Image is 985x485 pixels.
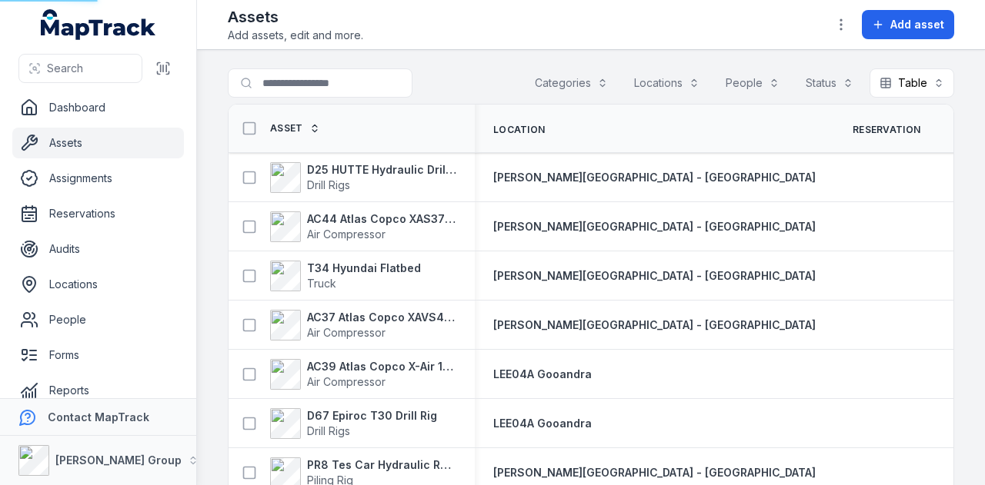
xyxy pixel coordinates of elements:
span: Add assets, edit and more. [228,28,363,43]
a: LEE04A Gooandra [493,416,592,431]
a: [PERSON_NAME][GEOGRAPHIC_DATA] - [GEOGRAPHIC_DATA] [493,317,816,333]
span: Reservation [853,124,920,136]
a: D25 HUTTE Hydraulic Drill RigDrill Rigs [270,162,456,193]
a: [PERSON_NAME][GEOGRAPHIC_DATA] - [GEOGRAPHIC_DATA] [493,465,816,480]
a: Asset [270,122,320,135]
strong: D67 Epiroc T30 Drill Rig [307,408,437,424]
a: MapTrack [41,9,156,40]
span: Drill Rigs [307,178,350,191]
button: Status [796,68,863,98]
button: People [716,68,790,98]
span: Air Compressor [307,326,386,339]
span: Truck [307,277,336,290]
span: Search [47,61,83,76]
a: Locations [12,269,184,300]
a: AC39 Atlas Copco X-Air 1100-25Air Compressor [270,359,456,390]
a: Dashboard [12,92,184,123]
span: Drill Rigs [307,424,350,437]
a: LEE04A Gooandra [493,367,592,382]
a: [PERSON_NAME][GEOGRAPHIC_DATA] - [GEOGRAPHIC_DATA] [493,170,816,185]
a: AC37 Atlas Copco XAVS450Air Compressor [270,310,456,340]
span: LEE04A Gooandra [493,417,592,430]
strong: [PERSON_NAME] Group [55,453,182,467]
span: Location [493,124,545,136]
span: Asset [270,122,303,135]
a: Forms [12,340,184,370]
a: People [12,304,184,335]
button: Search [18,54,142,83]
a: Reservations [12,198,184,229]
span: [PERSON_NAME][GEOGRAPHIC_DATA] - [GEOGRAPHIC_DATA] [493,269,816,282]
a: Assignments [12,163,184,194]
a: Assets [12,128,184,158]
span: Air Compressor [307,228,386,241]
strong: AC39 Atlas Copco X-Air 1100-25 [307,359,456,374]
span: [PERSON_NAME][GEOGRAPHIC_DATA] - [GEOGRAPHIC_DATA] [493,220,816,233]
button: Table [870,68,954,98]
span: [PERSON_NAME][GEOGRAPHIC_DATA] - [GEOGRAPHIC_DATA] [493,466,816,479]
a: Reports [12,375,184,406]
strong: Contact MapTrack [48,410,149,424]
strong: T34 Hyundai Flatbed [307,261,421,276]
a: Audits [12,234,184,264]
button: Categories [525,68,618,98]
strong: AC44 Atlas Copco XAS375TA [307,211,456,227]
a: D67 Epiroc T30 Drill RigDrill Rigs [270,408,437,439]
span: [PERSON_NAME][GEOGRAPHIC_DATA] - [GEOGRAPHIC_DATA] [493,318,816,331]
span: [PERSON_NAME][GEOGRAPHIC_DATA] - [GEOGRAPHIC_DATA] [493,171,816,184]
span: LEE04A Gooandra [493,367,592,380]
strong: PR8 Tes Car Hydraulic Rotary Rig [307,457,456,473]
button: Add asset [862,10,954,39]
button: Locations [624,68,710,98]
strong: D25 HUTTE Hydraulic Drill Rig [307,162,456,178]
a: T34 Hyundai FlatbedTruck [270,261,421,291]
span: Add asset [890,17,944,32]
span: Air Compressor [307,375,386,388]
a: [PERSON_NAME][GEOGRAPHIC_DATA] - [GEOGRAPHIC_DATA] [493,219,816,234]
h2: Assets [228,6,363,28]
a: AC44 Atlas Copco XAS375TAAir Compressor [270,211,456,242]
strong: AC37 Atlas Copco XAVS450 [307,310,456,325]
a: [PERSON_NAME][GEOGRAPHIC_DATA] - [GEOGRAPHIC_DATA] [493,268,816,284]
